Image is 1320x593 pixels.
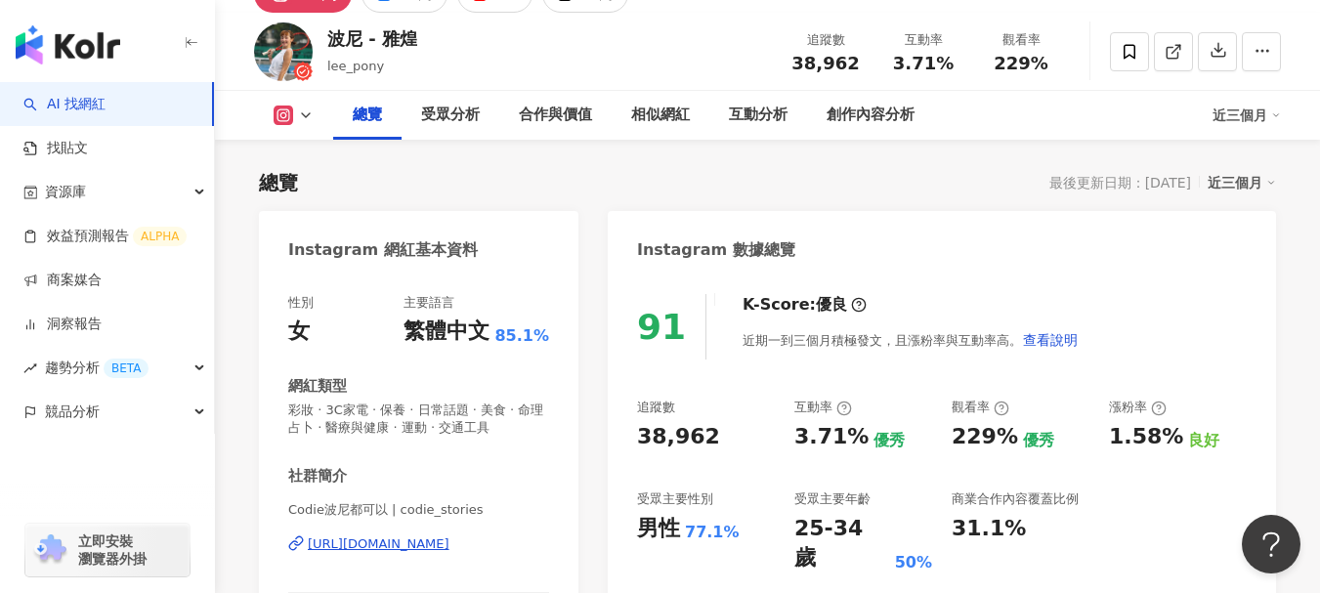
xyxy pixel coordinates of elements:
span: 查看說明 [1023,332,1078,348]
div: 網紅類型 [288,376,347,397]
div: 良好 [1188,430,1219,451]
div: 優良 [816,294,847,316]
span: Codie波尼都可以 | codie_stories [288,501,549,519]
div: 追蹤數 [788,30,863,50]
div: 最後更新日期：[DATE] [1049,175,1191,191]
div: 合作與價值 [519,104,592,127]
div: 繁體中文 [404,317,490,347]
span: 38,962 [791,53,859,73]
span: 彩妝 · 3C家電 · 保養 · 日常話題 · 美食 · 命理占卜 · 醫療與健康 · 運動 · 交通工具 [288,402,549,437]
div: 近三個月 [1213,100,1281,131]
a: 效益預測報告ALPHA [23,227,187,246]
div: 近期一到三個月積極發文，且漲粉率與互動率高。 [743,320,1079,360]
a: searchAI 找網紅 [23,95,106,114]
span: 趨勢分析 [45,346,149,390]
div: 觀看率 [984,30,1058,50]
div: 優秀 [873,430,905,451]
img: KOL Avatar [254,22,313,81]
div: 社群簡介 [288,466,347,487]
div: 互動率 [886,30,960,50]
div: 總覽 [353,104,382,127]
div: 25-34 歲 [794,514,890,574]
a: chrome extension立即安裝 瀏覽器外掛 [25,524,190,576]
button: 查看說明 [1022,320,1079,360]
div: 受眾分析 [421,104,480,127]
div: BETA [104,359,149,378]
div: 性別 [288,294,314,312]
div: 1.58% [1109,422,1183,452]
img: logo [16,25,120,64]
a: 商案媒合 [23,271,102,290]
div: 77.1% [685,522,740,543]
div: 波尼 - 雅煌 [327,26,417,51]
div: 互動分析 [729,104,788,127]
div: 相似網紅 [631,104,690,127]
div: 受眾主要性別 [637,490,713,508]
div: 商業合作內容覆蓋比例 [952,490,1079,508]
div: 38,962 [637,422,720,452]
div: 創作內容分析 [827,104,915,127]
span: 資源庫 [45,170,86,214]
a: [URL][DOMAIN_NAME] [288,535,549,553]
div: 91 [637,307,686,347]
span: 3.71% [893,54,954,73]
div: 近三個月 [1208,170,1276,195]
div: 50% [895,552,932,573]
div: K-Score : [743,294,867,316]
div: 主要語言 [404,294,454,312]
div: 追蹤數 [637,399,675,416]
div: 31.1% [952,514,1026,544]
div: 總覽 [259,169,298,196]
div: 男性 [637,514,680,544]
div: 觀看率 [952,399,1009,416]
a: 找貼文 [23,139,88,158]
img: chrome extension [31,534,69,566]
div: 3.71% [794,422,869,452]
div: Instagram 數據總覽 [637,239,795,261]
span: lee_pony [327,59,384,73]
div: 漲粉率 [1109,399,1167,416]
span: 229% [994,54,1048,73]
div: [URL][DOMAIN_NAME] [308,535,449,553]
div: 229% [952,422,1018,452]
div: 女 [288,317,310,347]
div: 互動率 [794,399,852,416]
span: 競品分析 [45,390,100,434]
div: 受眾主要年齡 [794,490,871,508]
span: rise [23,361,37,375]
div: Instagram 網紅基本資料 [288,239,478,261]
span: 85.1% [494,325,549,347]
span: 立即安裝 瀏覽器外掛 [78,532,147,568]
div: 優秀 [1023,430,1054,451]
iframe: Help Scout Beacon - Open [1242,515,1300,573]
a: 洞察報告 [23,315,102,334]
